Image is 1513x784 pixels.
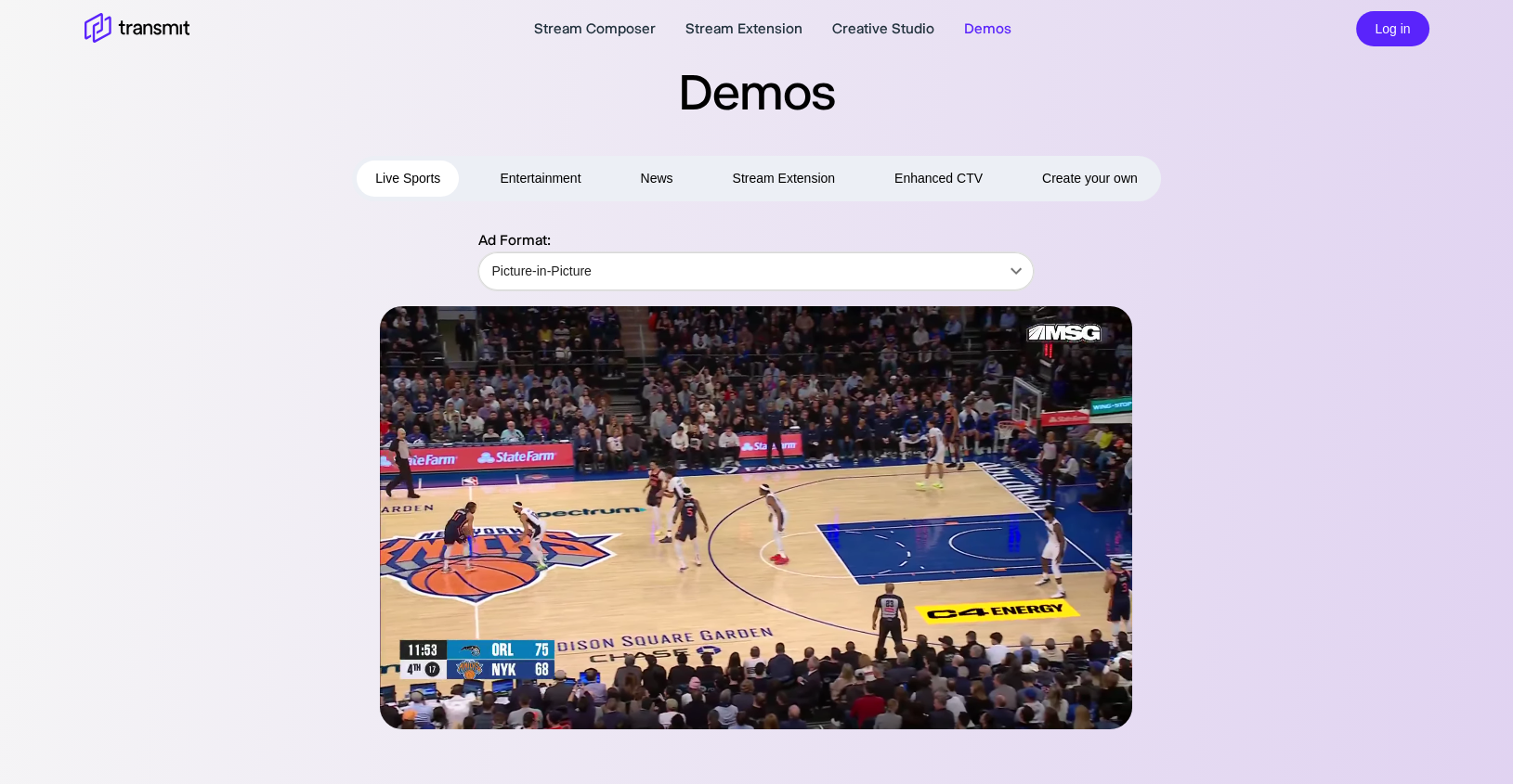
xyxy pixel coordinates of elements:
[1042,167,1138,190] span: Create your own
[1356,11,1428,47] button: Log in
[478,245,1034,297] div: Picture-in-Picture
[876,161,1001,197] button: Enhanced CTV
[964,18,1011,40] a: Demos
[714,161,854,197] button: Stream Extension
[357,161,459,197] button: Live Sports
[1024,161,1156,197] button: Create your own
[685,18,802,40] a: Stream Extension
[622,161,692,197] button: News
[481,161,599,197] button: Entertainment
[44,59,1470,124] h2: Demos
[477,229,1035,251] p: Ad Format:
[832,18,934,40] a: Creative Studio
[534,18,656,40] a: Stream Composer
[1356,19,1428,36] a: Log in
